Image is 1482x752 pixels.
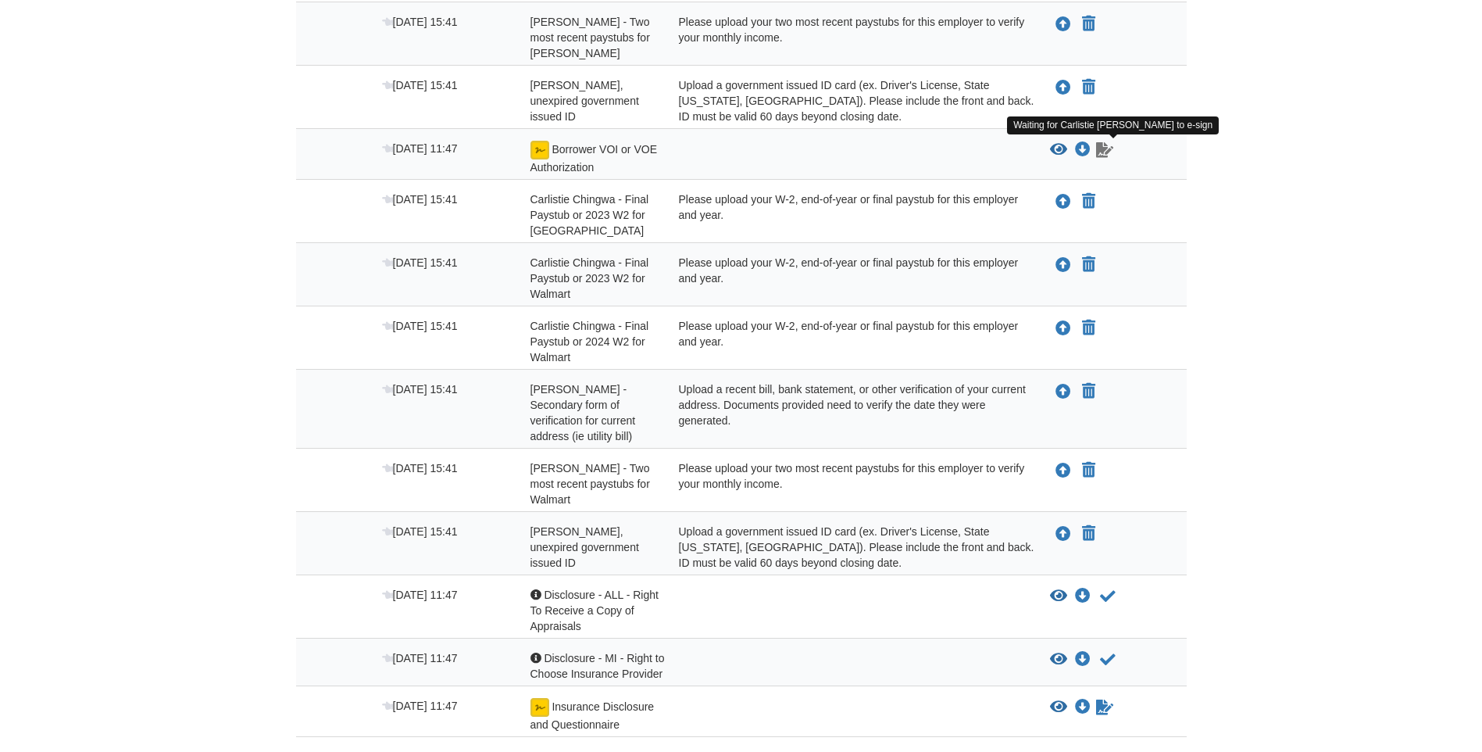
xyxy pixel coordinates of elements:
[1054,14,1073,34] button: Upload Anakin Chingwa - Two most recent paystubs for MCDONALD'S
[530,462,650,506] span: [PERSON_NAME] - Two most recent paystubs for Walmart
[382,79,458,91] span: [DATE] 15:41
[1050,652,1067,668] button: View Disclosure - MI - Right to Choose Insurance Provider
[530,143,657,174] span: Borrower VOI or VOE Authorization
[530,141,549,159] img: esign
[530,652,665,680] span: Disclosure - MI - Right to Choose Insurance Provider
[1080,78,1097,97] button: Declare Anakin Chingwa - Valid, unexpired government issued ID not applicable
[1050,142,1067,158] button: View Borrower VOI or VOE Authorization
[667,524,1038,571] div: Upload a government issued ID card (ex. Driver's License, State [US_STATE], [GEOGRAPHIC_DATA]). P...
[1050,700,1067,715] button: View Insurance Disclosure and Questionnaire
[530,525,639,569] span: [PERSON_NAME], unexpired government issued ID
[1080,525,1097,543] button: Declare Carlistie Chingwa - Valid, unexpired government issued ID not applicable
[382,16,458,28] span: [DATE] 15:41
[530,320,649,363] span: Carlistie Chingwa - Final Paystub or 2024 W2 for Walmart
[667,77,1038,124] div: Upload a government issued ID card (ex. Driver's License, State [US_STATE], [GEOGRAPHIC_DATA]). P...
[1095,698,1115,717] a: Waiting for your co-borrower to e-sign
[667,192,1038,238] div: Please upload your W-2, end-of-year or final paystub for this employer and year.
[1007,116,1219,134] div: Waiting for Carlistie [PERSON_NAME] to e-sign
[382,652,458,664] span: [DATE] 11:47
[1075,590,1091,603] a: Download Disclosure - ALL - Right To Receive a Copy of Appraisals
[667,460,1038,507] div: Please upload your two most recent paystubs for this employer to verify your monthly income.
[382,256,458,269] span: [DATE] 15:41
[382,193,458,206] span: [DATE] 15:41
[530,698,549,717] img: esign icon
[382,589,458,601] span: [DATE] 11:47
[530,256,649,300] span: Carlistie Chingwa - Final Paystub or 2023 W2 for Walmart
[1054,77,1073,98] button: Upload Anakin Chingwa - Valid, unexpired government issued ID
[1054,381,1073,402] button: Upload Carlistie Chingwa - Secondary form of verification for current address (ie utility bill)
[1075,701,1091,714] a: Download Insurance Disclosure and Questionnaire
[1080,256,1097,274] button: Declare Carlistie Chingwa - Final Paystub or 2023 W2 for Walmart not applicable
[1054,192,1073,212] button: Upload Carlistie Chingwa - Final Paystub or 2023 W2 for Odawa Casino
[1075,654,1091,666] a: Download Disclosure - MI - Right to Choose Insurance Provider
[530,589,659,632] span: Disclosure - ALL - Right To Receive a Copy of Appraisals
[1080,461,1097,480] button: Declare Carlistie Chingwa - Two most recent paystubs for Walmart not applicable
[1054,318,1073,338] button: Upload Carlistie Chingwa - Final Paystub or 2024 W2 for Walmart
[1080,192,1097,211] button: Declare Carlistie Chingwa - Final Paystub or 2023 W2 for Odawa Casino not applicable
[530,79,639,123] span: [PERSON_NAME], unexpired government issued ID
[382,700,458,712] span: [DATE] 11:47
[1054,460,1073,481] button: Upload Carlistie Chingwa - Two most recent paystubs for Walmart
[1098,650,1117,669] button: Acknowledge receipt of document
[382,462,458,474] span: [DATE] 15:41
[667,318,1038,365] div: Please upload your W-2, end-of-year or final paystub for this employer and year.
[1054,524,1073,544] button: Upload Carlistie Chingwa - Valid, unexpired government issued ID
[530,700,655,731] span: Insurance Disclosure and Questionnaire
[382,320,458,332] span: [DATE] 15:41
[382,383,458,396] span: [DATE] 15:41
[667,14,1038,61] div: Please upload your two most recent paystubs for this employer to verify your monthly income.
[1095,141,1115,159] a: Waiting for your co-borrower to e-sign
[530,383,636,442] span: [PERSON_NAME] - Secondary form of verification for current address (ie utility bill)
[1050,589,1067,604] button: View Disclosure - ALL - Right To Receive a Copy of Appraisals
[1098,587,1117,606] button: Acknowledge receipt of document
[530,16,650,59] span: [PERSON_NAME] - Two most recent paystubs for [PERSON_NAME]
[1080,319,1097,338] button: Declare Carlistie Chingwa - Final Paystub or 2024 W2 for Walmart not applicable
[1054,255,1073,275] button: Upload Carlistie Chingwa - Final Paystub or 2023 W2 for Walmart
[1075,144,1091,156] a: Download Borrower VOI or VOE Authorization
[667,255,1038,302] div: Please upload your W-2, end-of-year or final paystub for this employer and year.
[1080,15,1097,34] button: Declare Anakin Chingwa - Two most recent paystubs for MCDONALD'S not applicable
[530,193,649,237] span: Carlistie Chingwa - Final Paystub or 2023 W2 for [GEOGRAPHIC_DATA]
[1080,382,1097,401] button: Declare Carlistie Chingwa - Secondary form of verification for current address (ie utility bill) ...
[667,381,1038,444] div: Upload a recent bill, bank statement, or other verification of your current address. Documents pr...
[382,525,458,538] span: [DATE] 15:41
[382,142,458,155] span: [DATE] 11:47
